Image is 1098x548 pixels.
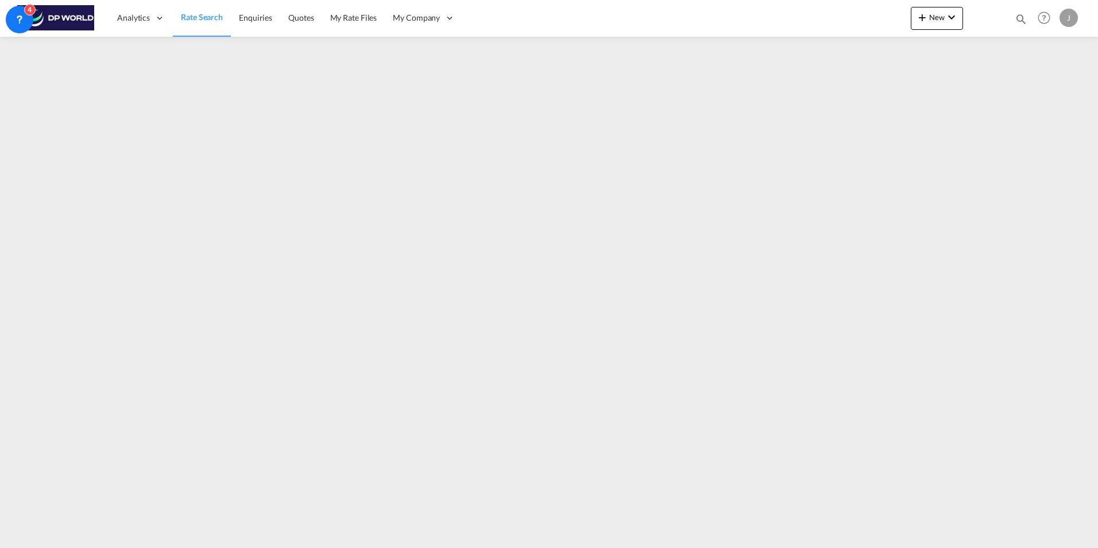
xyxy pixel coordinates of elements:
md-icon: icon-magnify [1015,13,1027,25]
span: My Company [393,12,440,24]
div: icon-magnify [1015,13,1027,30]
div: Help [1034,8,1060,29]
span: Rate Search [181,12,223,22]
span: My Rate Files [330,13,377,22]
md-icon: icon-plus 400-fg [915,10,929,24]
div: J [1060,9,1078,27]
span: Quotes [288,13,314,22]
span: Enquiries [239,13,272,22]
button: icon-plus 400-fgNewicon-chevron-down [911,7,963,30]
span: Analytics [117,12,150,24]
span: Help [1034,8,1054,28]
md-icon: icon-chevron-down [945,10,958,24]
img: c08ca190194411f088ed0f3ba295208c.png [17,5,95,31]
span: New [915,13,958,22]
